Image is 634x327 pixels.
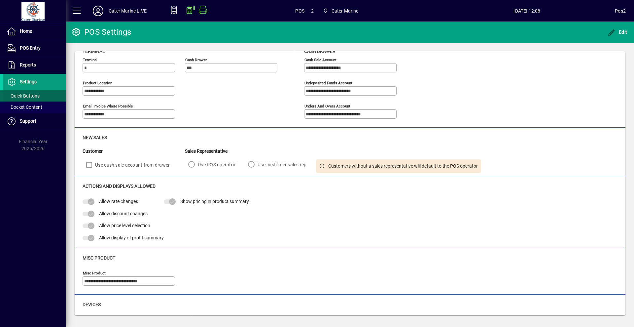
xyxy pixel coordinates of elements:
[83,255,115,261] span: Misc Product
[20,45,41,51] span: POS Entry
[3,90,66,102] a: Quick Buttons
[3,23,66,40] a: Home
[608,29,627,35] span: Edit
[7,93,40,99] span: Quick Buttons
[3,113,66,130] a: Support
[109,6,147,16] div: Cater Marine LIVE
[3,102,66,113] a: Docket Content
[606,26,629,38] button: Edit
[83,302,101,307] span: Devices
[3,40,66,57] a: POS Entry
[20,79,37,84] span: Settings
[615,6,626,16] div: Pos2
[311,6,314,16] span: 2
[99,211,148,216] span: Allow discount changes
[180,199,249,204] span: Show pricing in product summary
[20,28,32,34] span: Home
[99,223,150,228] span: Allow price level selection
[20,62,36,67] span: Reports
[83,58,97,62] mat-label: Terminal
[295,6,304,16] span: POS
[304,104,350,108] mat-label: Unders and Overs Account
[3,57,66,73] a: Reports
[83,49,105,54] span: Terminal
[304,81,352,85] mat-label: Undeposited Funds Account
[83,271,106,275] mat-label: Misc Product
[83,184,156,189] span: Actions and Displays Allowed
[83,104,133,108] mat-label: Email Invoice where possible
[439,6,615,16] span: [DATE] 12:08
[7,104,42,110] span: Docket Content
[185,148,481,155] div: Sales Representative
[328,163,478,170] span: Customers without a sales representative will default to the POS operator
[71,27,131,37] div: POS Settings
[99,235,164,240] span: Allow display of profit summary
[83,81,112,85] mat-label: Product location
[332,6,359,16] span: Cater Marine
[320,5,361,17] span: Cater Marine
[20,118,36,124] span: Support
[304,49,335,54] span: Cash Drawer
[99,199,138,204] span: Allow rate changes
[88,5,109,17] button: Profile
[83,148,185,155] div: Customer
[185,58,207,62] mat-label: Cash Drawer
[304,58,336,62] mat-label: Cash sale account
[83,135,107,140] span: New Sales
